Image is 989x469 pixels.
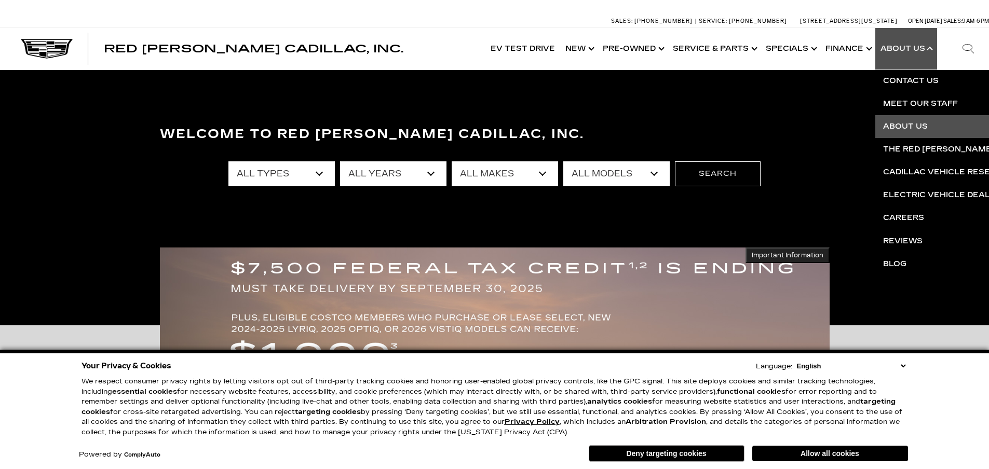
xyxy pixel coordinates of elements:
[875,28,937,70] a: About Us
[699,18,727,24] span: Service:
[675,161,761,186] button: Search
[800,18,898,24] a: [STREET_ADDRESS][US_STATE]
[908,18,942,24] span: Open [DATE]
[340,161,446,186] select: Filter by year
[104,43,403,55] span: Red [PERSON_NAME] Cadillac, Inc.
[752,251,823,259] span: Important Information
[746,247,830,263] button: Important Information
[962,18,989,24] span: 9 AM-6 PM
[611,18,695,24] a: Sales: [PHONE_NUMBER]
[729,18,787,24] span: [PHONE_NUMBER]
[794,361,908,371] select: Language Select
[598,28,668,70] a: Pre-Owned
[82,377,908,437] p: We respect consumer privacy rights by letting visitors opt out of third-party tracking cookies an...
[589,445,744,462] button: Deny targeting cookies
[717,388,785,396] strong: functional cookies
[820,28,875,70] a: Finance
[452,161,558,186] select: Filter by make
[82,397,896,416] strong: targeting cookies
[79,451,160,458] div: Powered by
[21,39,73,59] img: Cadillac Dark Logo with Cadillac White Text
[587,397,652,406] strong: analytics cookies
[485,28,560,70] a: EV Test Drive
[761,28,820,70] a: Specials
[752,446,908,461] button: Allow all cookies
[160,124,830,145] h3: Welcome to Red [PERSON_NAME] Cadillac, Inc.
[611,18,633,24] span: Sales:
[505,418,560,426] a: Privacy Policy
[228,161,335,186] select: Filter by type
[560,28,598,70] a: New
[695,18,790,24] a: Service: [PHONE_NUMBER]
[756,363,792,370] div: Language:
[112,388,177,396] strong: essential cookies
[295,408,361,416] strong: targeting cookies
[668,28,761,70] a: Service & Parts
[82,358,171,373] span: Your Privacy & Cookies
[104,44,403,54] a: Red [PERSON_NAME] Cadillac, Inc.
[563,161,670,186] select: Filter by model
[634,18,693,24] span: [PHONE_NUMBER]
[626,418,706,426] strong: Arbitration Provision
[943,18,962,24] span: Sales:
[124,452,160,458] a: ComplyAuto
